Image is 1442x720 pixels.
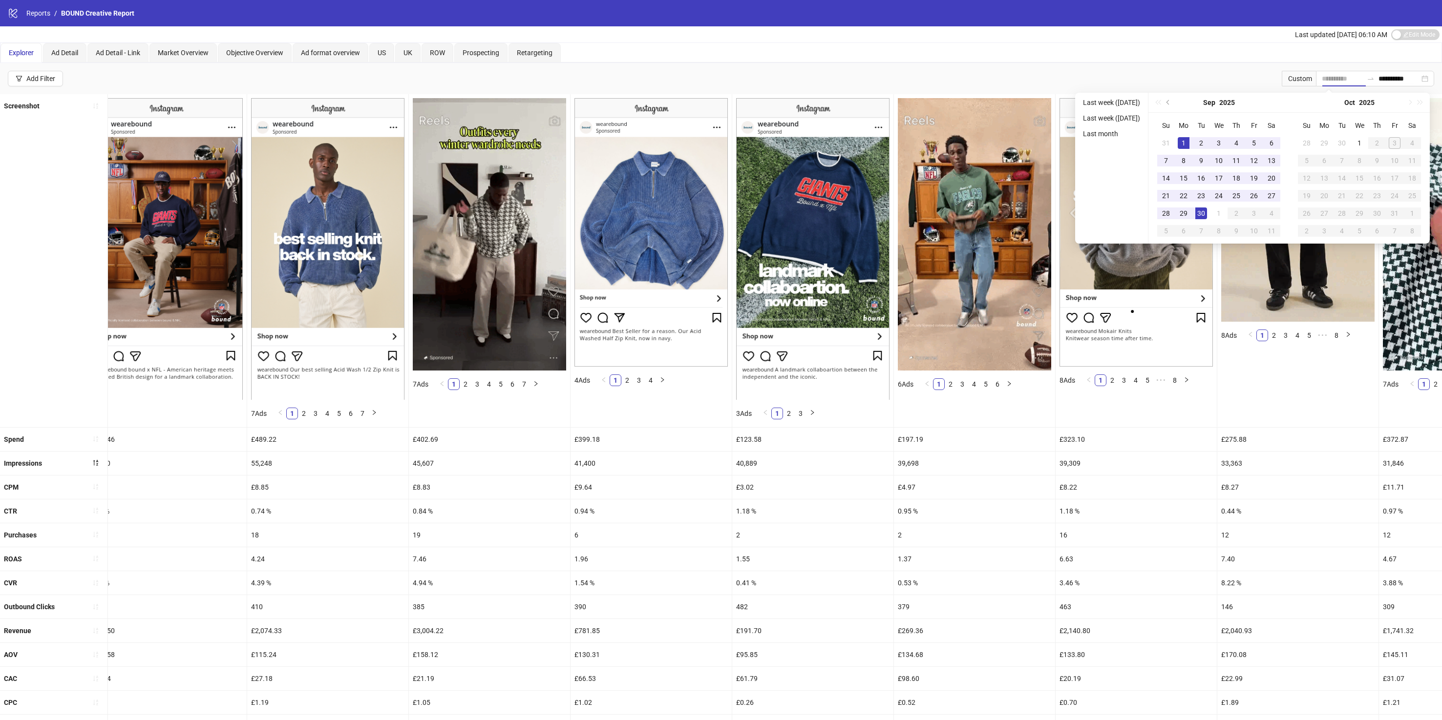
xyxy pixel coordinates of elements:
span: left [1086,377,1092,383]
li: 5 [980,378,992,390]
img: Screenshot 120232384468670173 [898,98,1051,370]
span: swap-right [1367,75,1375,82]
td: 2025-08-31 [1157,134,1175,152]
li: 2 [945,378,956,390]
td: 2025-09-13 [1263,152,1280,169]
li: 3 [633,374,645,386]
div: Custom [1282,71,1316,86]
td: 2025-10-02 [1368,134,1386,152]
a: 2 [1107,375,1118,386]
img: Screenshot 120232383329460173 [89,98,243,399]
div: 21 [1160,190,1172,202]
li: 4 [321,408,333,419]
a: 3 [957,379,968,390]
li: 1 [1418,378,1430,390]
td: 2025-09-11 [1228,152,1245,169]
th: Th [1228,117,1245,134]
td: 2025-10-13 [1315,169,1333,187]
th: Sa [1403,117,1421,134]
li: 2 [621,374,633,386]
div: 24 [1389,190,1400,202]
li: 2 [298,408,310,419]
a: 3 [1280,330,1291,341]
td: 2025-10-12 [1298,169,1315,187]
th: Fr [1386,117,1403,134]
td: 2025-09-30 [1192,205,1210,222]
div: 15 [1354,172,1365,184]
div: 17 [1389,172,1400,184]
img: Screenshot 120230572636700173 [574,98,728,367]
span: right [659,377,665,383]
span: US [378,49,386,57]
span: UK [403,49,412,57]
td: 2025-09-21 [1157,187,1175,205]
td: 2025-10-25 [1403,187,1421,205]
td: 2025-10-24 [1386,187,1403,205]
a: 6 [992,379,1003,390]
div: 28 [1301,137,1313,149]
td: 2025-09-04 [1228,134,1245,152]
div: 2 [1371,137,1383,149]
li: Next Page [657,374,668,386]
a: 6 [345,408,356,419]
a: 6 [507,379,518,390]
a: 3 [1119,375,1129,386]
td: 2025-09-22 [1175,187,1192,205]
a: 1 [610,375,621,386]
span: Ad Detail - Link [96,49,140,57]
button: right [806,408,818,419]
td: 2025-09-26 [1245,187,1263,205]
span: Prospecting [463,49,499,57]
a: 7 [519,379,530,390]
th: Tu [1333,117,1351,134]
td: 2025-10-23 [1368,187,1386,205]
div: 31 [1160,137,1172,149]
td: 2025-10-26 [1298,205,1315,222]
button: Choose a year [1219,93,1235,112]
button: Choose a month [1344,93,1355,112]
div: 7 [1336,155,1348,166]
div: 14 [1160,172,1172,184]
button: Previous month (PageUp) [1163,93,1174,112]
a: 1 [1257,330,1268,341]
div: 16 [1371,172,1383,184]
td: 2025-09-08 [1175,152,1192,169]
span: sort-ascending [92,651,99,658]
li: Next Page [806,408,818,419]
a: 2 [1430,379,1441,390]
li: 2 [1106,374,1118,386]
span: right [533,381,539,387]
div: 10 [1389,155,1400,166]
span: sort-ascending [92,531,99,538]
td: 2025-10-03 [1245,205,1263,222]
div: 2 [1195,137,1207,149]
div: 4 [1230,137,1242,149]
a: 3 [795,408,806,419]
a: 3 [472,379,483,390]
span: sort-ascending [92,603,99,610]
div: 11 [1230,155,1242,166]
td: 2025-10-27 [1315,205,1333,222]
span: sort-ascending [92,675,99,682]
td: 2025-10-01 [1351,134,1368,152]
button: right [368,408,380,419]
div: 12 [1248,155,1260,166]
td: 2025-09-28 [1157,205,1175,222]
a: 5 [495,379,506,390]
div: 22 [1354,190,1365,202]
td: 2025-10-02 [1228,205,1245,222]
div: 13 [1318,172,1330,184]
div: 6 [1318,155,1330,166]
div: 17 [1213,172,1225,184]
div: 8 [1354,155,1365,166]
th: We [1210,117,1228,134]
li: 8 [1169,374,1181,386]
div: 19 [1301,190,1313,202]
th: Sa [1263,117,1280,134]
img: Screenshot 120232383423160173 [736,98,890,399]
div: 15 [1178,172,1189,184]
li: 6 [507,378,518,390]
li: 1 [1256,329,1268,341]
span: sort-ascending [92,103,99,109]
div: 5 [1248,137,1260,149]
